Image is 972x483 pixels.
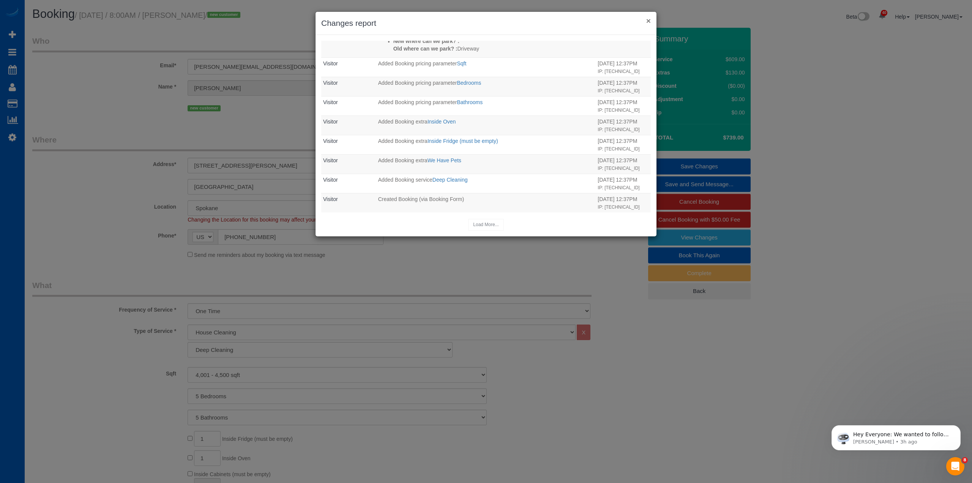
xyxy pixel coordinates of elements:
a: Bathrooms [457,99,483,105]
a: Visitor [323,177,338,183]
span: Added Booking service [378,177,432,183]
small: IP: [TECHNICAL_ID] [598,69,639,74]
td: What [376,24,596,58]
td: Who [321,155,376,174]
span: Added Booking extra [378,138,428,144]
iframe: Intercom live chat [946,457,964,475]
h3: Changes report [321,17,651,29]
td: What [376,193,596,213]
span: Added Booking pricing parameter [378,60,457,67]
a: Inside Fridge (must be empty) [428,138,498,144]
td: When [596,58,651,77]
span: Added Booking extra [378,119,428,125]
td: Who [321,193,376,213]
span: Added Booking extra [378,157,428,163]
sui-modal: Changes report [316,12,656,236]
td: What [376,77,596,97]
small: IP: [TECHNICAL_ID] [598,108,639,113]
td: When [596,116,651,135]
td: What [376,155,596,174]
span: 8 [962,457,968,463]
a: Deep Cleaning [432,177,468,183]
td: Who [321,58,376,77]
td: What [376,97,596,116]
a: Visitor [323,80,338,86]
td: Who [321,24,376,58]
td: When [596,135,651,155]
strong: Old where can we park? : [393,46,458,52]
td: What [376,58,596,77]
a: Visitor [323,60,338,67]
td: When [596,24,651,58]
td: What [376,174,596,193]
a: Inside Oven [428,119,456,125]
td: When [596,77,651,97]
td: What [376,116,596,135]
a: Visitor [323,157,338,163]
small: IP: [TECHNICAL_ID] [598,88,639,93]
small: IP: [TECHNICAL_ID] [598,185,639,190]
td: When [596,97,651,116]
a: Sqft [457,60,466,67]
small: IP: [TECHNICAL_ID] [598,146,639,152]
td: Who [321,97,376,116]
a: Visitor [323,119,338,125]
span: Created Booking (via Booking Form) [378,196,464,202]
small: IP: [TECHNICAL_ID] [598,166,639,171]
span: Hey Everyone: We wanted to follow up and let you know we have been closely monitoring the account... [33,22,130,104]
a: Visitor [323,196,338,202]
td: Who [321,77,376,97]
span: Added Booking pricing parameter [378,80,457,86]
a: We Have Pets [428,157,461,163]
td: Who [321,174,376,193]
td: What [376,135,596,155]
iframe: Intercom notifications message [820,409,972,462]
td: Who [321,116,376,135]
span: Added Booking pricing parameter [378,99,457,105]
td: When [596,174,651,193]
button: × [646,17,651,25]
a: Visitor [323,138,338,144]
a: Visitor [323,99,338,105]
small: IP: [TECHNICAL_ID] [598,127,639,132]
strong: New where can we park? : [393,38,459,44]
td: When [596,155,651,174]
td: When [596,193,651,213]
p: Message from Ellie, sent 3h ago [33,29,131,36]
p: Driveway [393,45,594,52]
small: IP: [TECHNICAL_ID] [598,204,639,210]
a: Bedrooms [457,80,481,86]
td: Who [321,135,376,155]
